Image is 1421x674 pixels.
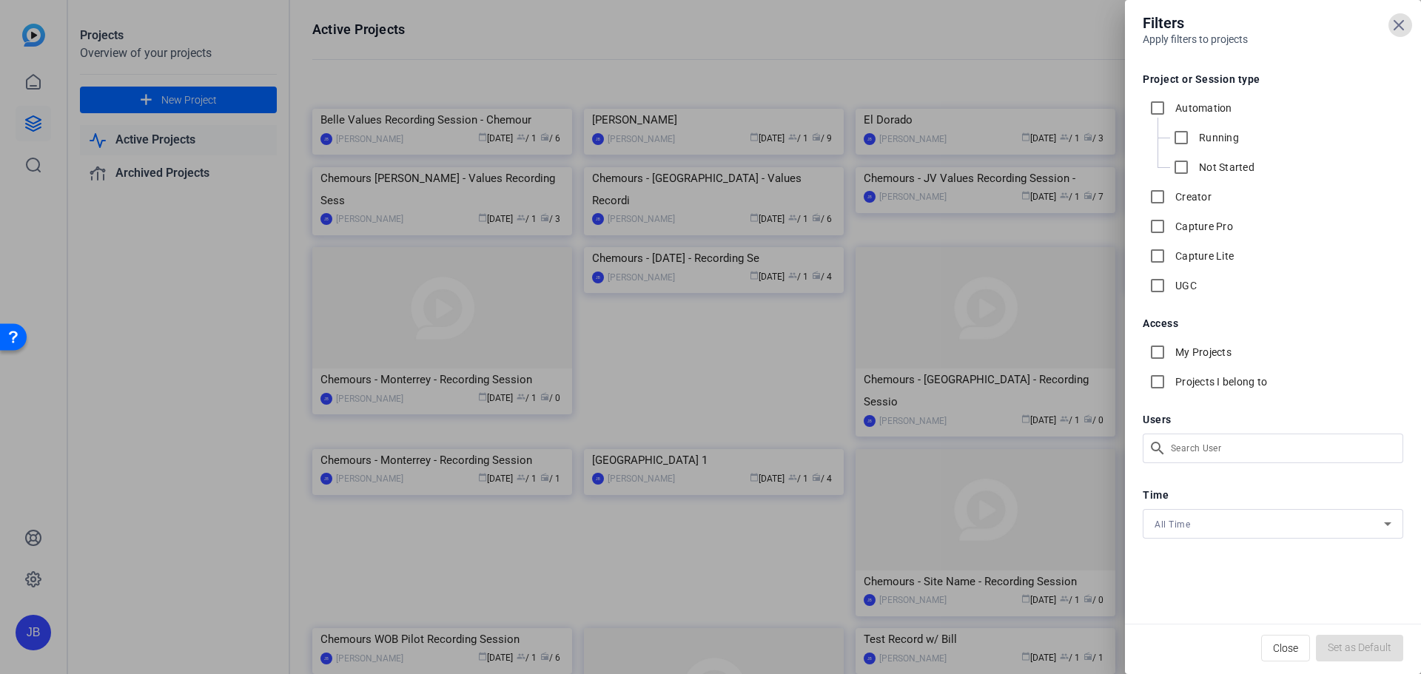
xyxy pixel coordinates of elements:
[1143,34,1403,44] h6: Apply filters to projects
[1143,414,1403,425] h5: Users
[1196,160,1254,175] label: Not Started
[1196,130,1239,145] label: Running
[1172,278,1197,293] label: UGC
[1171,439,1391,457] input: Search User
[1261,635,1310,661] button: Close
[1172,101,1232,115] label: Automation
[1172,345,1232,360] label: My Projects
[1273,634,1298,662] span: Close
[1143,12,1403,34] h4: Filters
[1143,74,1403,84] h5: Project or Session type
[1155,519,1190,530] span: All Time
[1172,249,1234,263] label: Capture Lite
[1143,318,1403,328] h5: Access
[1172,219,1233,234] label: Capture Pro
[1172,189,1212,204] label: Creator
[1172,374,1267,389] label: Projects I belong to
[1143,490,1403,500] h5: Time
[1143,434,1168,463] mat-icon: search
